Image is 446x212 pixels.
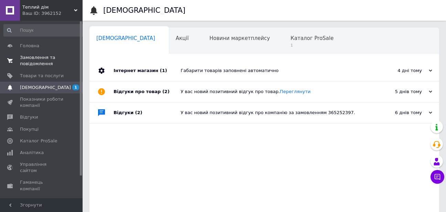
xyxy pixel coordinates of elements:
span: [DEMOGRAPHIC_DATA] [96,35,155,41]
div: 4 дні тому [363,68,432,74]
span: Управління сайтом [20,161,64,174]
div: У вас новий позитивний відгук про товар. [181,89,363,95]
a: Переглянути [280,89,310,94]
div: Відгуки про товар [114,81,181,102]
div: Відгуки [114,102,181,123]
span: Маркет [20,198,38,204]
div: Інтернет магазин [114,60,181,81]
span: (2) [135,110,142,115]
span: Покупці [20,126,39,132]
span: 1 [72,84,79,90]
span: Новини маркетплейсу [209,35,270,41]
div: У вас новий позитивний відгук про компанію за замовленням 365252397. [181,110,363,116]
span: Акції [176,35,189,41]
div: Ваш ID: 3962152 [22,10,83,17]
span: Теплий дім [22,4,74,10]
input: Пошук [3,24,85,37]
button: Чат з покупцем [431,170,444,184]
div: Габарити товарів заповнені автоматично [181,68,363,74]
span: Замовлення та повідомлення [20,54,64,67]
span: Каталог ProSale [20,138,57,144]
span: Товари та послуги [20,73,64,79]
span: Каталог ProSale [290,35,333,41]
span: Головна [20,43,39,49]
span: 1 [290,43,333,48]
span: Відгуки [20,114,38,120]
div: 5 днів тому [363,89,432,95]
span: (1) [160,68,167,73]
span: Гаманець компанії [20,179,64,192]
h1: [DEMOGRAPHIC_DATA] [103,6,185,14]
span: Показники роботи компанії [20,96,64,109]
span: (2) [162,89,170,94]
div: 6 днів тому [363,110,432,116]
span: Аналітика [20,150,44,156]
span: [DEMOGRAPHIC_DATA] [20,84,71,91]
